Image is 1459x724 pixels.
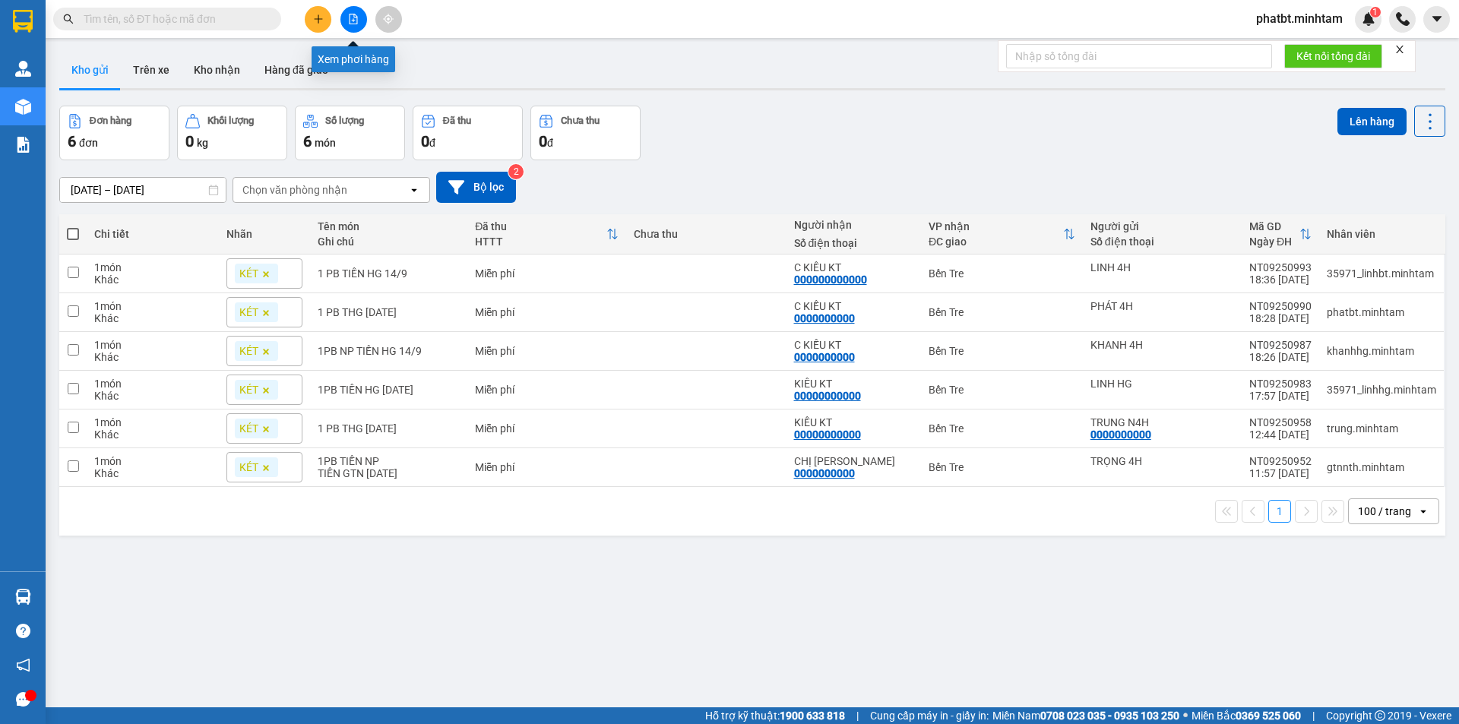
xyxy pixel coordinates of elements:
[16,658,30,672] span: notification
[421,132,429,150] span: 0
[313,14,324,24] span: plus
[239,267,258,280] span: KÉT
[318,345,460,357] div: 1PB NP TIỀN HG 14/9
[929,220,1063,232] div: VP nhận
[794,219,913,231] div: Người nhận
[634,228,778,240] div: Chưa thu
[239,422,258,435] span: KÉT
[1327,306,1436,318] div: phatbt.minhtam
[475,236,606,248] div: HTTT
[1358,504,1411,519] div: 100 / trang
[59,106,169,160] button: Đơn hàng6đơn
[182,52,252,88] button: Kho nhận
[90,115,131,126] div: Đơn hàng
[561,115,600,126] div: Chưa thu
[794,378,913,390] div: KIÊU KT
[1090,236,1234,248] div: Số điện thoại
[1423,6,1450,33] button: caret-down
[794,261,913,273] div: C KIỀU KT
[475,220,606,232] div: Đã thu
[794,300,913,312] div: C KIỀU KT
[63,14,74,24] span: search
[1249,273,1312,286] div: 18:36 [DATE]
[429,137,435,149] span: đ
[547,137,553,149] span: đ
[1006,44,1272,68] input: Nhập số tổng đài
[239,383,258,397] span: KÉT
[1249,300,1312,312] div: NT09250990
[383,14,394,24] span: aim
[780,710,845,722] strong: 1900 633 818
[794,273,867,286] div: 000000000000
[1090,300,1234,312] div: PHÁT 4H
[60,178,226,202] input: Select a date range.
[1249,236,1299,248] div: Ngày ĐH
[467,214,626,255] th: Toggle SortBy
[239,344,258,358] span: KÉT
[475,461,619,473] div: Miễn phí
[226,228,302,240] div: Nhãn
[13,10,33,33] img: logo-vxr
[508,164,524,179] sup: 2
[318,236,460,248] div: Ghi chú
[794,428,861,441] div: 00000000000
[15,61,31,77] img: warehouse-icon
[1090,339,1234,351] div: KHANH 4H
[705,707,845,724] span: Hỗ trợ kỹ thuật:
[1337,108,1407,135] button: Lên hàng
[794,390,861,402] div: 00000000000
[475,345,619,357] div: Miễn phí
[929,236,1063,248] div: ĐC giao
[207,115,254,126] div: Khối lượng
[84,11,263,27] input: Tìm tên, số ĐT hoặc mã đơn
[1244,9,1355,28] span: phatbt.minhtam
[15,99,31,115] img: warehouse-icon
[1183,713,1188,719] span: ⚪️
[1249,416,1312,428] div: NT09250958
[1249,455,1312,467] div: NT09250952
[16,692,30,707] span: message
[1327,267,1436,280] div: 35971_linhbt.minhtam
[315,137,336,149] span: món
[1327,461,1436,473] div: gtnnth.minhtam
[794,237,913,249] div: Số điện thoại
[794,339,913,351] div: C KIỀU KT
[436,172,516,203] button: Bộ lọc
[239,460,258,474] span: KÉT
[1090,455,1234,467] div: TRỌNG 4H
[539,132,547,150] span: 0
[94,351,210,363] div: Khác
[1249,428,1312,441] div: 12:44 [DATE]
[794,467,855,479] div: 0000000000
[1327,384,1436,396] div: 35971_linhhg.minhtam
[870,707,989,724] span: Cung cấp máy in - giấy in:
[305,6,331,33] button: plus
[1242,214,1319,255] th: Toggle SortBy
[1327,345,1436,357] div: khanhhg.minhtam
[475,422,619,435] div: Miễn phí
[1249,351,1312,363] div: 18:26 [DATE]
[318,467,460,479] div: TIỀN GTN NGÀY 14/09/2025
[530,106,641,160] button: Chưa thu0đ
[443,115,471,126] div: Đã thu
[1090,428,1151,441] div: 0000000000
[1284,44,1382,68] button: Kết nối tổng đài
[94,428,210,441] div: Khác
[1372,7,1378,17] span: 1
[318,455,460,467] div: 1PB TIỀN NP
[295,106,405,160] button: Số lượng6món
[318,384,460,396] div: 1PB TIỀN HG NGÀY 14/9/2025
[185,132,194,150] span: 0
[94,273,210,286] div: Khác
[794,416,913,428] div: KIỀU KT
[1090,261,1234,273] div: LINH 4H
[1090,220,1234,232] div: Người gửi
[856,707,859,724] span: |
[1249,339,1312,351] div: NT09250987
[1249,390,1312,402] div: 17:57 [DATE]
[303,132,312,150] span: 6
[1249,261,1312,273] div: NT09250993
[1249,378,1312,390] div: NT09250983
[1417,505,1429,517] svg: open
[1327,422,1436,435] div: trung.minhtam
